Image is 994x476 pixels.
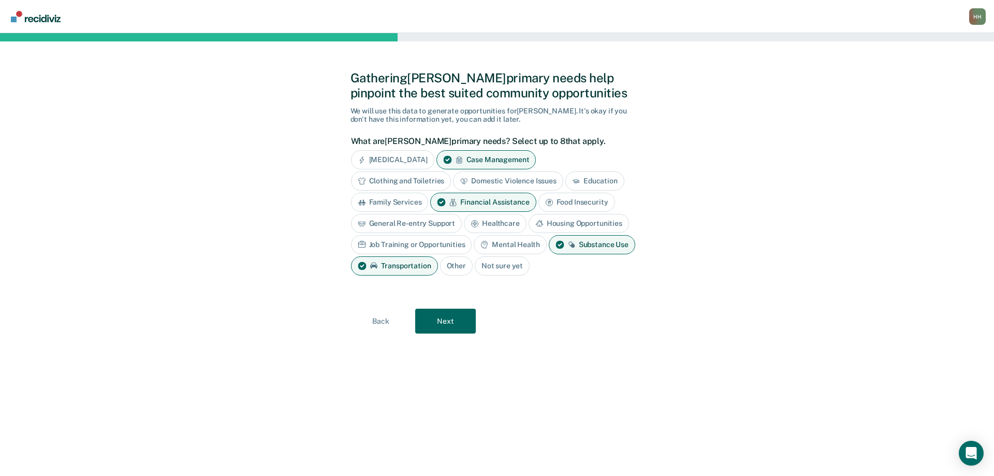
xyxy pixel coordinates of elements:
div: General Re-entry Support [351,214,462,233]
div: Financial Assistance [430,193,536,212]
div: H H [969,8,986,25]
div: Other [440,256,473,276]
button: Profile dropdown button [969,8,986,25]
div: Case Management [436,150,536,169]
div: Substance Use [549,235,635,254]
button: Next [415,309,476,334]
img: Recidiviz [11,11,61,22]
div: Open Intercom Messenger [959,441,984,466]
div: Not sure yet [475,256,530,276]
div: Education [565,171,624,191]
div: We will use this data to generate opportunities for [PERSON_NAME] . It's okay if you don't have t... [350,107,644,124]
div: Domestic Violence Issues [453,171,563,191]
div: Mental Health [474,235,546,254]
div: Housing Opportunities [529,214,629,233]
div: [MEDICAL_DATA] [351,150,434,169]
div: Job Training or Opportunities [351,235,472,254]
div: Healthcare [464,214,527,233]
div: Food Insecurity [538,193,615,212]
div: Clothing and Toiletries [351,171,451,191]
div: Transportation [351,256,438,276]
button: Back [350,309,411,334]
div: Family Services [351,193,429,212]
div: Gathering [PERSON_NAME] primary needs help pinpoint the best suited community opportunities [350,70,644,100]
label: What are [PERSON_NAME] primary needs? Select up to 8 that apply. [351,136,638,146]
